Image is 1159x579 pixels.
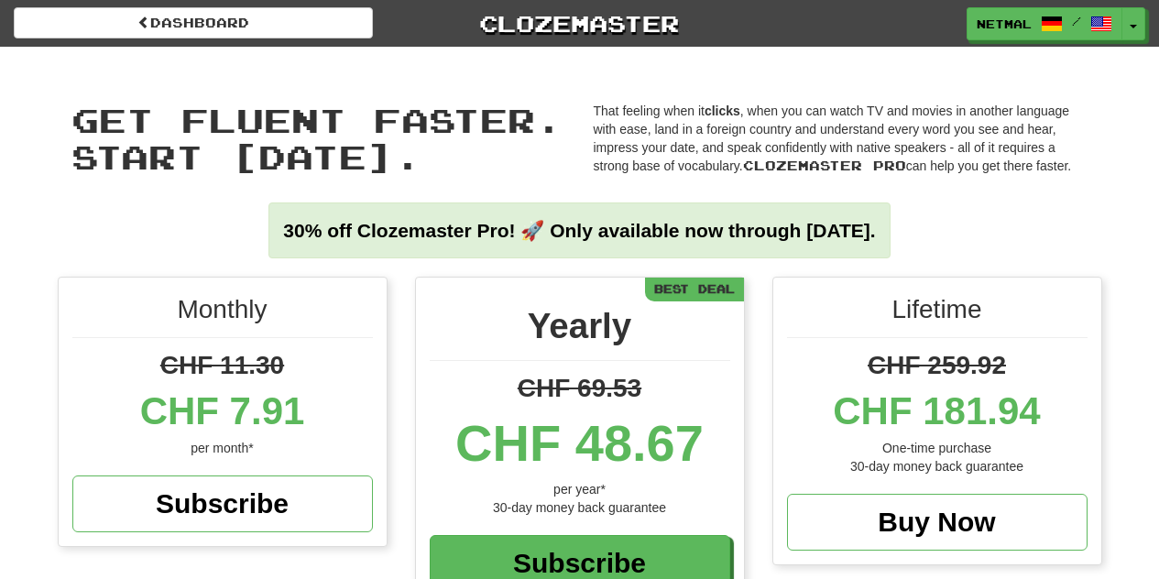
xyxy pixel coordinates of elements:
span: / [1072,15,1081,27]
p: That feeling when it , when you can watch TV and movies in another language with ease, land in a ... [594,102,1088,175]
span: Clozemaster Pro [743,158,906,173]
span: NETMAL [977,16,1032,32]
div: CHF 181.94 [787,384,1088,439]
div: Best Deal [645,278,744,300]
span: CHF 259.92 [868,351,1006,379]
div: One-time purchase [787,439,1088,457]
a: Buy Now [787,494,1088,551]
a: NETMAL / [967,7,1122,40]
div: CHF 7.91 [72,384,373,439]
div: 30-day money back guarantee [430,498,730,517]
strong: 30% off Clozemaster Pro! 🚀 Only available now through [DATE]. [283,220,875,241]
div: Lifetime [787,291,1088,338]
a: Dashboard [14,7,373,38]
a: Clozemaster [400,7,760,39]
div: per month* [72,439,373,457]
div: 30-day money back guarantee [787,457,1088,475]
span: CHF 11.30 [160,351,284,379]
strong: clicks [705,104,740,118]
div: CHF 48.67 [430,407,730,480]
div: Yearly [430,300,730,361]
span: CHF 69.53 [518,374,641,402]
span: Get fluent faster. Start [DATE]. [71,100,563,176]
div: Monthly [72,291,373,338]
div: per year* [430,480,730,498]
a: Subscribe [72,475,373,532]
